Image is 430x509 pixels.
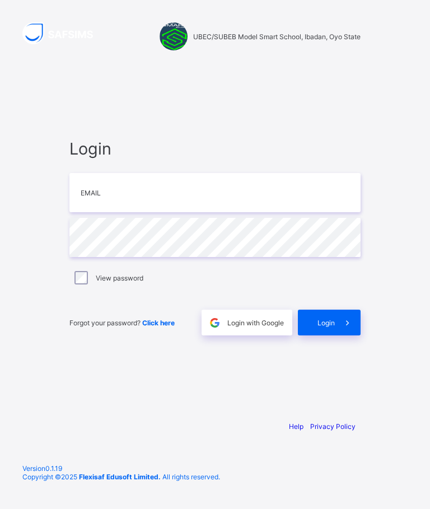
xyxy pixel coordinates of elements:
[193,32,361,41] span: UBEC/SUBEB Model Smart School, Ibadan, Oyo State
[22,464,408,473] span: Version 0.1.19
[96,274,143,282] label: View password
[69,139,361,158] span: Login
[22,473,220,481] span: Copyright © 2025 All rights reserved.
[79,473,161,481] strong: Flexisaf Edusoft Limited.
[310,422,356,431] a: Privacy Policy
[142,319,175,327] a: Click here
[69,319,175,327] span: Forgot your password?
[289,422,303,431] a: Help
[208,316,221,329] img: google.396cfc9801f0270233282035f929180a.svg
[317,319,335,327] span: Login
[227,319,284,327] span: Login with Google
[22,22,106,44] img: SAFSIMS Logo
